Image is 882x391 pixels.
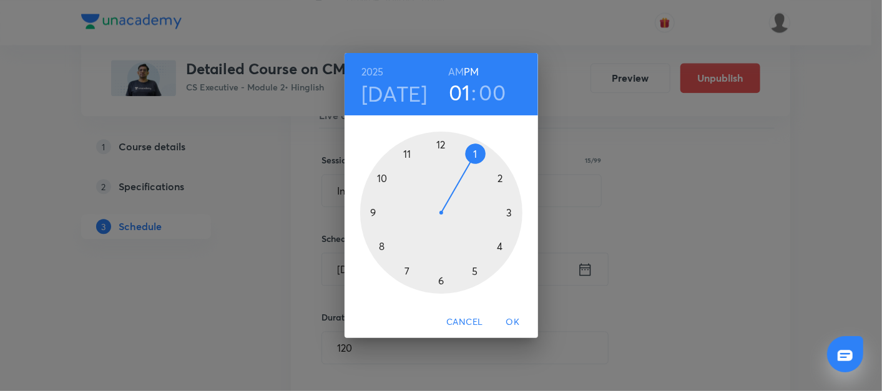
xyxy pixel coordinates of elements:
button: AM [448,63,464,80]
button: PM [464,63,479,80]
button: 00 [479,79,506,105]
button: OK [493,311,533,334]
button: 01 [449,79,471,105]
button: [DATE] [361,80,428,107]
span: OK [498,314,528,330]
h3: : [471,79,476,105]
button: Cancel [441,311,488,334]
span: Cancel [446,314,483,330]
button: 2025 [361,63,384,80]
